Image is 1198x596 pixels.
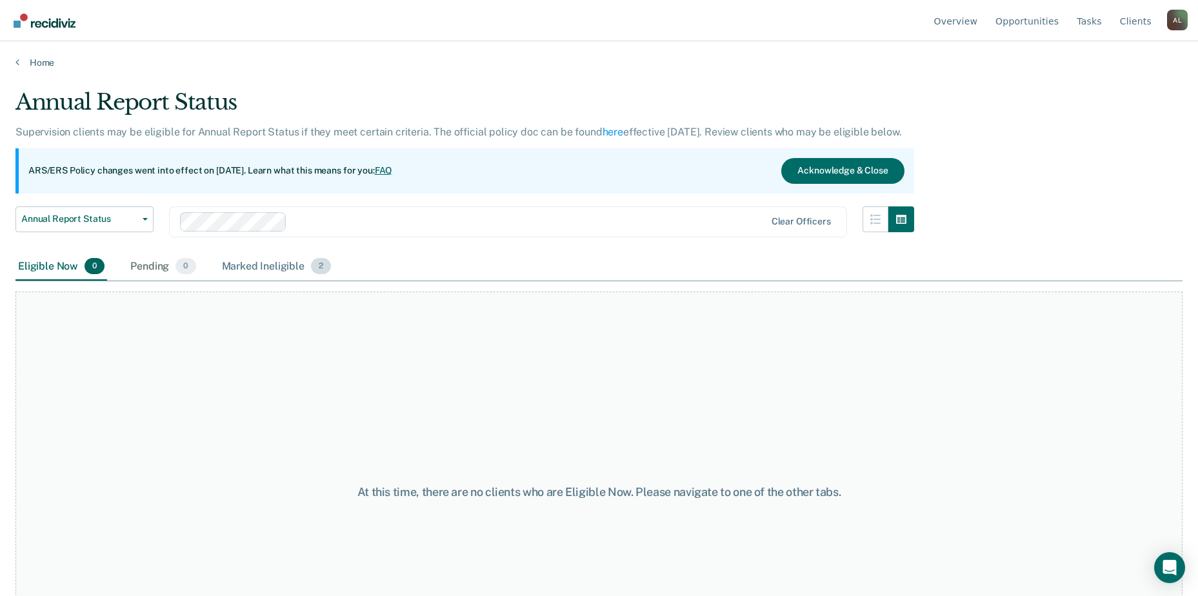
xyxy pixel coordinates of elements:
div: Pending0 [128,253,198,281]
a: Home [15,57,1183,68]
div: Annual Report Status [15,89,914,126]
button: Profile dropdown button [1167,10,1188,30]
div: Marked Ineligible2 [219,253,334,281]
span: Annual Report Status [21,214,137,224]
span: 2 [311,258,331,275]
a: FAQ [375,165,393,175]
button: Acknowledge & Close [781,158,904,184]
div: Clear officers [772,216,831,227]
div: Eligible Now0 [15,253,107,281]
div: A L [1167,10,1188,30]
p: Supervision clients may be eligible for Annual Report Status if they meet certain criteria. The o... [15,126,901,138]
span: 0 [175,258,195,275]
p: ARS/ERS Policy changes went into effect on [DATE]. Learn what this means for you: [28,164,392,177]
div: At this time, there are no clients who are Eligible Now. Please navigate to one of the other tabs. [308,485,891,499]
div: Open Intercom Messenger [1154,552,1185,583]
button: Annual Report Status [15,206,154,232]
a: here [603,126,623,138]
img: Recidiviz [14,14,75,28]
span: 0 [85,258,105,275]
